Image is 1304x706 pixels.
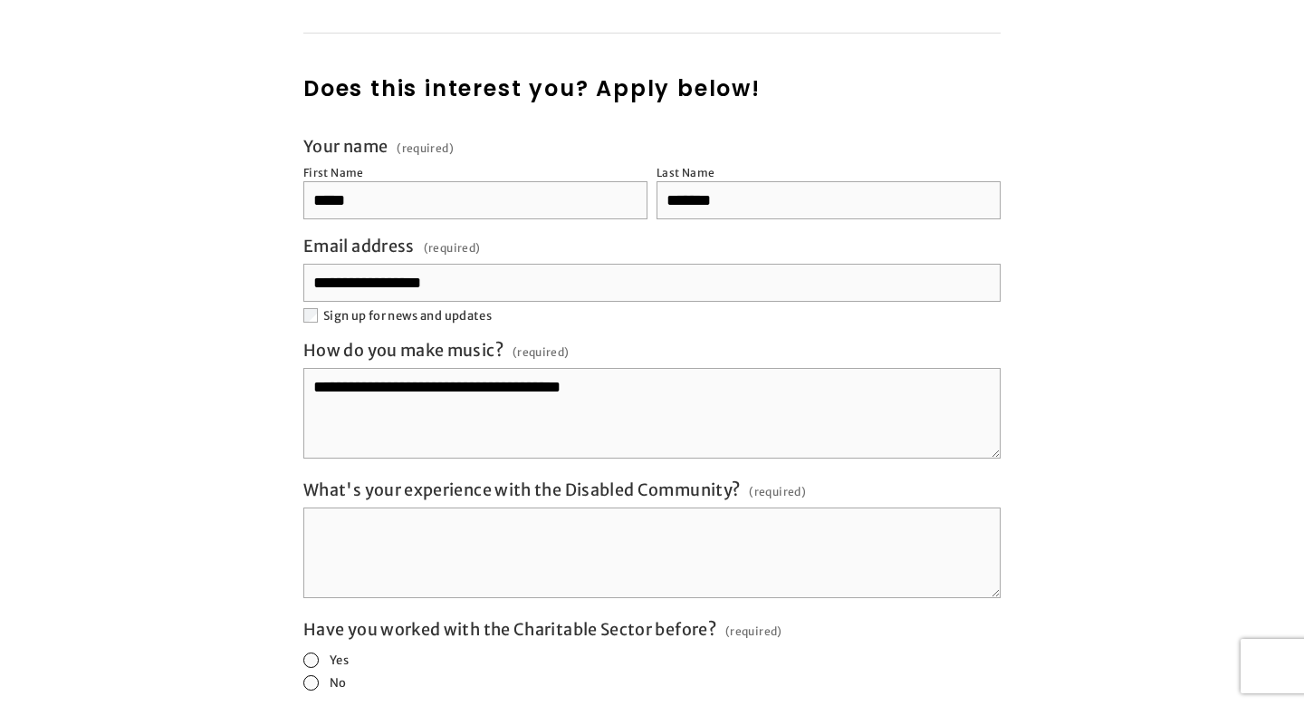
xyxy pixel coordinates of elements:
[323,308,492,324] span: Sign up for news and updates
[303,619,716,640] span: Have you worked with the Charitable Sector before?
[513,340,570,364] span: (required)
[303,340,503,361] span: How do you make music?
[749,479,806,504] span: (required)
[303,308,318,323] input: Sign up for news and updates
[397,143,454,154] span: (required)
[303,136,388,157] span: Your name
[330,653,349,668] span: Yes
[303,479,740,500] span: What's your experience with the Disabled Community?
[424,236,481,260] span: (required)
[303,166,364,179] div: First Name
[303,236,415,256] span: Email address
[657,166,714,179] div: Last Name
[330,675,347,691] span: No
[303,73,1001,105] h2: Does this interest you? Apply below!
[725,619,782,643] span: (required)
